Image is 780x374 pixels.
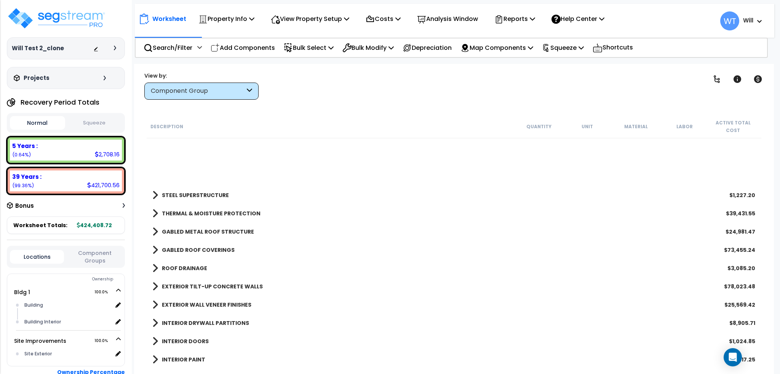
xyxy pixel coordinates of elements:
[551,14,604,24] p: Help Center
[14,337,66,345] a: Site Improvements 100.0%
[144,72,259,80] div: View by:
[716,120,751,134] small: Active Total Cost
[14,288,30,296] a: Bldg 1 100.0%
[12,45,64,52] h3: Will Test 2_clone
[12,173,42,181] b: 39 Years :
[724,348,742,366] div: Open Intercom Messenger
[206,39,279,57] div: Add Components
[12,182,34,189] small: (99.36%)
[144,43,192,53] p: Search/Filter
[22,349,112,358] div: Site Exterior
[162,246,235,254] b: GABLED ROOF COVERINGS
[494,14,535,24] p: Reports
[729,337,756,345] div: $1,024.85
[24,74,50,82] h3: Projects
[162,301,251,309] b: EXTERIOR WALL VENEER FINISHES
[162,228,254,236] b: GABLED METAL ROOF STRUCTURE
[13,221,67,229] span: Worksheet Totals:
[22,275,125,284] div: Ownership
[162,264,207,272] b: ROOF DRAINAGE
[417,14,478,24] p: Analysis Window
[542,43,584,53] p: Squeeze
[94,336,115,345] span: 100.0%
[582,124,593,130] small: Unit
[7,7,106,30] img: logo_pro_r.png
[162,337,209,345] b: INTERIOR DOORS
[724,246,756,254] div: $73,455.24
[271,14,349,24] p: View Property Setup
[676,124,693,130] small: Labor
[21,99,99,106] h4: Recovery Period Totals
[15,203,34,209] h3: Bonus
[22,301,112,310] div: Building
[403,43,452,53] p: Depreciation
[12,142,38,150] b: 5 Years :
[730,191,756,199] div: $1,227.20
[162,210,261,217] b: THERMAL & MOISTURE PROTECTION
[728,264,756,272] div: $3,085.20
[10,250,64,264] button: Locations
[366,14,401,24] p: Costs
[162,319,249,327] b: INTERIOR DRYWALL PARTITIONS
[624,124,648,130] small: Material
[743,16,753,24] b: Will
[67,116,122,130] button: Squeeze
[725,301,756,309] div: $25,569.42
[150,124,183,130] small: Description
[724,283,756,290] div: $78,023.48
[726,210,756,217] div: $39,431.55
[726,228,756,236] div: $24,981.47
[94,288,115,297] span: 100.0%
[198,14,254,24] p: Property Info
[68,249,122,265] button: Component Groups
[729,356,756,363] div: $4,417.25
[162,356,205,363] b: INTERIOR PAINT
[22,317,112,326] div: Building Interior
[10,116,65,130] button: Normal
[12,151,31,158] small: (0.64%)
[398,39,456,57] div: Depreciation
[593,42,633,53] p: Shortcuts
[342,43,394,53] p: Bulk Modify
[162,283,263,290] b: EXTERIOR TILT-UP CONCRETE WALLS
[526,124,551,130] small: Quantity
[720,11,739,30] span: WT
[152,14,186,24] p: Worksheet
[77,221,112,229] b: 424,408.72
[211,43,275,53] p: Add Components
[730,319,756,327] div: $8,905.71
[95,150,120,158] div: 2,708.16
[284,43,334,53] p: Bulk Select
[87,181,120,189] div: 421,700.56
[588,38,637,57] div: Shortcuts
[162,191,229,199] b: STEEL SUPERSTRUCTURE
[460,43,533,53] p: Map Components
[151,87,245,95] div: Component Group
